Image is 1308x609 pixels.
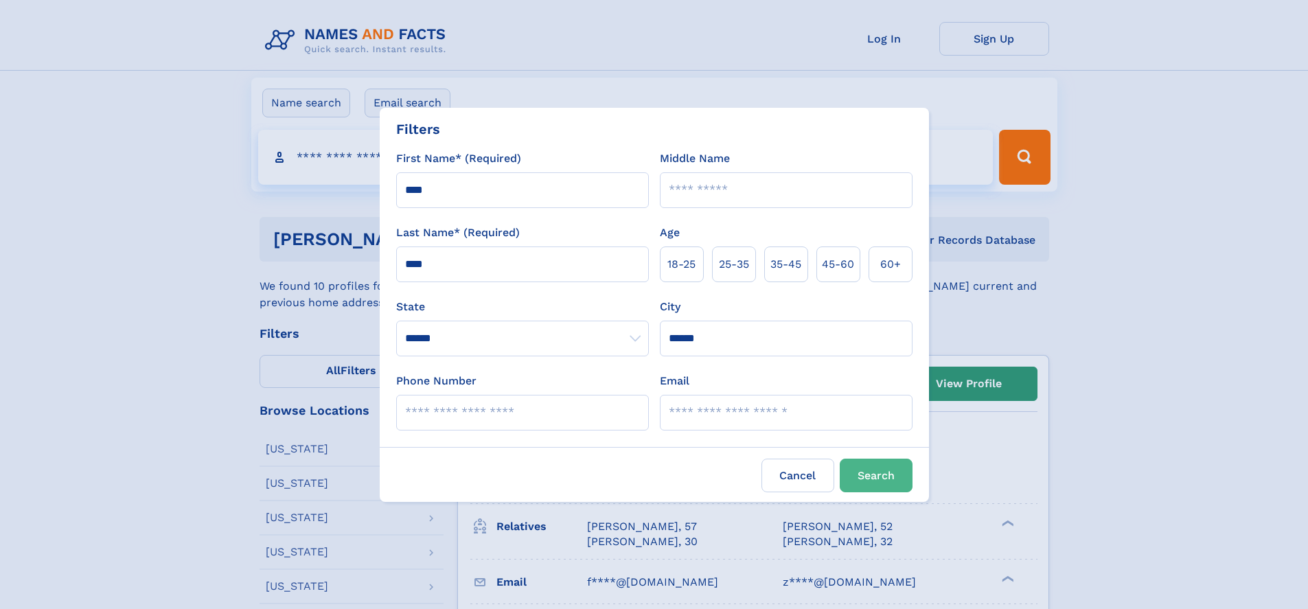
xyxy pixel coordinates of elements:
[660,150,730,167] label: Middle Name
[396,299,649,315] label: State
[667,256,696,273] span: 18‑25
[396,225,520,241] label: Last Name* (Required)
[880,256,901,273] span: 60+
[660,225,680,241] label: Age
[396,150,521,167] label: First Name* (Required)
[761,459,834,492] label: Cancel
[396,373,477,389] label: Phone Number
[719,256,749,273] span: 25‑35
[660,299,680,315] label: City
[822,256,854,273] span: 45‑60
[840,459,913,492] button: Search
[396,119,440,139] div: Filters
[770,256,801,273] span: 35‑45
[660,373,689,389] label: Email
